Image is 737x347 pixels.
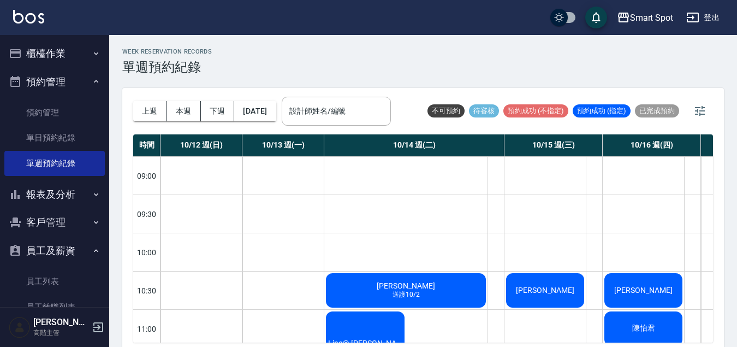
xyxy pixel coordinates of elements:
[133,195,161,233] div: 09:30
[33,328,89,338] p: 高階主管
[167,101,201,121] button: 本週
[4,100,105,125] a: 預約管理
[234,101,276,121] button: [DATE]
[427,106,465,116] span: 不可預約
[469,106,499,116] span: 待審核
[122,60,212,75] h3: 單週預約紀錄
[13,10,44,23] img: Logo
[4,125,105,150] a: 單日預約紀錄
[375,281,437,290] span: [PERSON_NAME]
[390,290,422,299] span: 送護10/2
[682,8,724,28] button: 登出
[612,286,675,295] span: [PERSON_NAME]
[122,48,212,55] h2: WEEK RESERVATION RECORDS
[33,317,89,328] h5: [PERSON_NAME]
[133,233,161,271] div: 10:00
[324,134,504,156] div: 10/14 週(二)
[613,7,678,29] button: Smart Spot
[242,134,324,156] div: 10/13 週(一)
[585,7,607,28] button: save
[630,324,657,333] span: 陳怡君
[635,106,679,116] span: 已完成預約
[4,151,105,176] a: 單週預約紀錄
[603,134,701,156] div: 10/16 週(四)
[161,134,242,156] div: 10/12 週(日)
[4,180,105,209] button: 報表及分析
[133,156,161,195] div: 09:00
[133,101,167,121] button: 上週
[133,271,161,309] div: 10:30
[4,295,105,320] a: 員工離職列表
[504,134,603,156] div: 10/15 週(三)
[4,208,105,237] button: 客戶管理
[9,316,31,338] img: Person
[514,286,576,295] span: [PERSON_NAME]
[503,106,568,116] span: 預約成功 (不指定)
[4,39,105,68] button: 櫃檯作業
[630,11,674,25] div: Smart Spot
[4,269,105,294] a: 員工列表
[573,106,631,116] span: 預約成功 (指定)
[201,101,235,121] button: 下週
[4,237,105,265] button: 員工及薪資
[133,134,161,156] div: 時間
[4,68,105,96] button: 預約管理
